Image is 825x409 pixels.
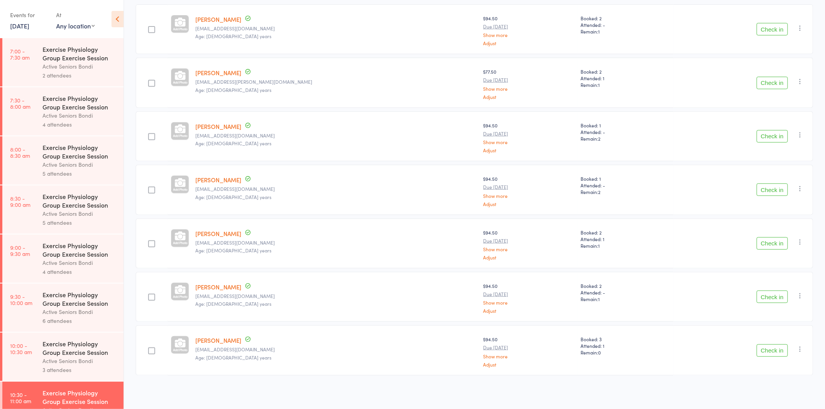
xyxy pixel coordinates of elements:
[581,81,671,88] span: Remain:
[195,283,241,291] a: [PERSON_NAME]
[42,62,117,71] div: Active Seniors Bondi
[42,209,117,218] div: Active Seniors Bondi
[10,293,32,306] time: 9:30 - 10:00 am
[581,342,671,349] span: Attended: 1
[56,21,95,30] div: Any location
[757,237,788,250] button: Check in
[2,234,124,283] a: 9:00 -9:30 amExercise Physiology Group Exercise SessionActive Seniors Bondi4 attendees
[483,131,575,136] small: Due [DATE]
[483,336,575,367] div: $94.50
[195,140,271,146] span: Age: [DEMOGRAPHIC_DATA] years
[483,41,575,46] a: Adjust
[598,28,600,35] span: 1
[757,23,788,35] button: Check in
[581,349,671,356] span: Remain:
[195,86,271,93] span: Age: [DEMOGRAPHIC_DATA] years
[42,267,117,276] div: 4 attendees
[42,365,117,374] div: 3 attendees
[598,349,601,356] span: 0
[42,71,117,80] div: 2 attendees
[483,345,575,350] small: Due [DATE]
[581,175,671,182] span: Booked: 1
[483,122,575,153] div: $94.50
[195,26,477,31] small: becky86515@gmail.com
[2,284,124,332] a: 9:30 -10:00 amExercise Physiology Group Exercise SessionActive Seniors Bondi6 attendees
[42,143,117,160] div: Exercise Physiology Group Exercise Session
[581,182,671,189] span: Attended: -
[42,192,117,209] div: Exercise Physiology Group Exercise Session
[195,354,271,361] span: Age: [DEMOGRAPHIC_DATA] years
[195,247,271,254] span: Age: [DEMOGRAPHIC_DATA] years
[581,242,671,249] span: Remain:
[483,238,575,243] small: Due [DATE]
[2,87,124,136] a: 7:30 -8:00 amExercise Physiology Group Exercise SessionActive Seniors Bondi4 attendees
[483,68,575,99] div: $77.50
[42,94,117,111] div: Exercise Physiology Group Exercise Session
[42,307,117,316] div: Active Seniors Bondi
[42,169,117,178] div: 5 attendees
[581,296,671,302] span: Remain:
[483,247,575,252] a: Show more
[483,229,575,260] div: $94.50
[581,289,671,296] span: Attended: -
[10,21,29,30] a: [DATE]
[757,77,788,89] button: Check in
[581,68,671,75] span: Booked: 2
[42,120,117,129] div: 4 attendees
[483,255,575,260] a: Adjust
[195,15,241,23] a: [PERSON_NAME]
[483,139,575,145] a: Show more
[2,38,124,86] a: 7:00 -7:30 amExercise Physiology Group Exercise SessionActive Seniors Bondi2 attendees
[10,97,30,109] time: 7:30 - 8:00 am
[10,342,32,355] time: 10:00 - 10:30 am
[483,308,575,313] a: Adjust
[42,45,117,62] div: Exercise Physiology Group Exercise Session
[10,244,30,257] time: 9:00 - 9:30 am
[195,186,477,192] small: Larryneumann30@gmail.com
[598,189,601,195] span: 2
[483,354,575,359] a: Show more
[195,336,241,344] a: [PERSON_NAME]
[2,333,124,381] a: 10:00 -10:30 amExercise Physiology Group Exercise SessionActive Seniors Bondi3 attendees
[42,258,117,267] div: Active Seniors Bondi
[483,193,575,198] a: Show more
[757,291,788,303] button: Check in
[581,28,671,35] span: Remain:
[195,133,477,138] small: arnlana05@gmail.com
[483,362,575,367] a: Adjust
[10,391,31,404] time: 10:30 - 11:00 am
[483,86,575,91] a: Show more
[42,316,117,325] div: 6 attendees
[483,300,575,305] a: Show more
[2,185,124,234] a: 8:30 -9:00 amExercise Physiology Group Exercise SessionActive Seniors Bondi5 attendees
[483,184,575,190] small: Due [DATE]
[42,388,117,405] div: Exercise Physiology Group Exercise Session
[42,160,117,169] div: Active Seniors Bondi
[598,135,601,142] span: 2
[581,282,671,289] span: Booked: 2
[195,176,241,184] a: [PERSON_NAME]
[42,356,117,365] div: Active Seniors Bondi
[581,236,671,242] span: Attended: 1
[483,15,575,46] div: $94.50
[483,24,575,29] small: Due [DATE]
[10,146,30,159] time: 8:00 - 8:30 am
[10,195,30,208] time: 8:30 - 9:00 am
[483,282,575,313] div: $94.50
[483,291,575,297] small: Due [DATE]
[483,175,575,206] div: $94.50
[56,9,95,21] div: At
[483,148,575,153] a: Adjust
[42,290,117,307] div: Exercise Physiology Group Exercise Session
[581,135,671,142] span: Remain:
[483,77,575,83] small: Due [DATE]
[195,194,271,200] span: Age: [DEMOGRAPHIC_DATA] years
[195,69,241,77] a: [PERSON_NAME]
[598,81,600,88] span: 1
[195,347,477,352] small: henrywirth@optusnet.com.au
[10,9,48,21] div: Events for
[42,339,117,356] div: Exercise Physiology Group Exercise Session
[42,241,117,258] div: Exercise Physiology Group Exercise Session
[581,189,671,195] span: Remain:
[195,229,241,238] a: [PERSON_NAME]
